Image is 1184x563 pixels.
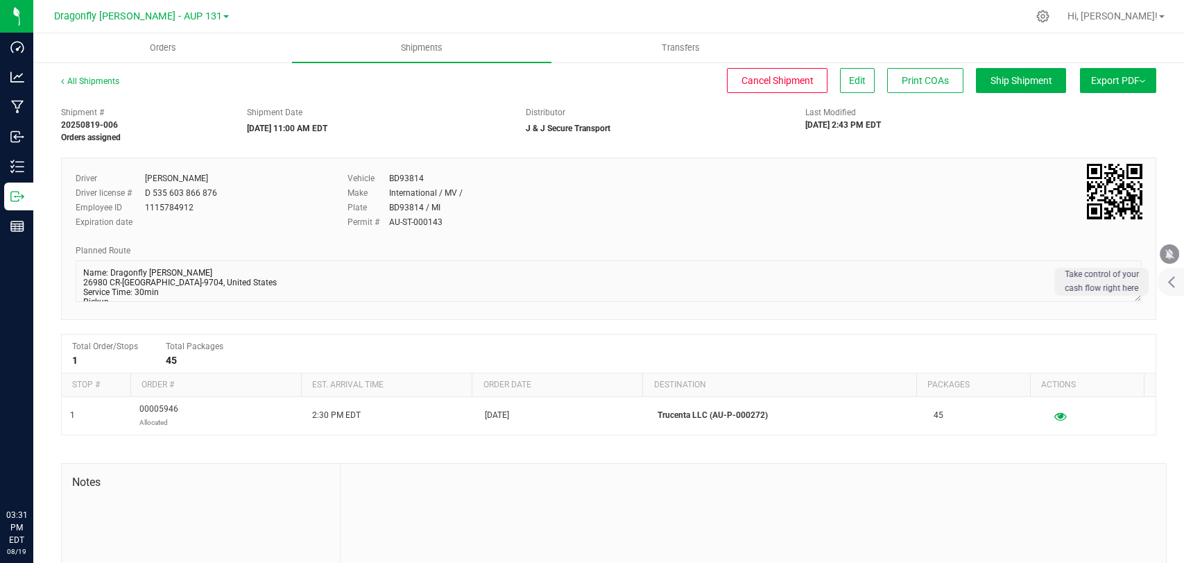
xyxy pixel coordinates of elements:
[247,106,302,119] label: Shipment Date
[139,403,178,429] span: 00005946
[292,33,551,62] a: Shipments
[389,201,440,214] div: BD93814 / MI
[14,452,55,494] iframe: Resource center
[72,342,138,351] span: Total Order/Stops
[145,172,208,185] div: [PERSON_NAME]
[10,100,24,114] inline-svg: Manufacturing
[33,33,292,62] a: Orders
[887,68,963,93] button: Print COAs
[166,355,177,366] strong: 45
[10,160,24,174] inline-svg: Inventory
[1080,68,1156,93] button: Export PDF
[76,246,130,255] span: Planned Route
[389,216,443,228] div: AU-ST-000143
[72,474,329,491] span: Notes
[76,172,145,185] label: Driver
[76,187,145,199] label: Driver license #
[642,373,916,397] th: Destination
[727,68,827,93] button: Cancel Shipment
[61,76,119,86] a: All Shipments
[10,190,24,203] inline-svg: Outbound
[76,216,145,228] label: Expiration date
[990,75,1052,86] span: Ship Shipment
[348,187,389,199] label: Make
[131,42,195,54] span: Orders
[139,416,178,429] p: Allocated
[916,373,1030,397] th: Packages
[1087,164,1142,219] qrcode: 20250819-006
[6,509,27,546] p: 03:31 PM EDT
[10,40,24,54] inline-svg: Dashboard
[76,201,145,214] label: Employee ID
[1034,10,1052,23] div: Manage settings
[934,409,943,422] span: 45
[902,75,949,86] span: Print COAs
[61,106,226,119] span: Shipment #
[130,373,301,397] th: Order #
[389,172,424,185] div: BD93814
[389,187,463,199] div: International / MV /
[166,342,223,351] span: Total Packages
[1087,164,1142,219] img: Scan me!
[6,546,27,557] p: 08/19
[643,42,719,54] span: Transfers
[10,70,24,84] inline-svg: Analytics
[145,201,194,214] div: 1115784912
[472,373,642,397] th: Order date
[61,120,118,130] strong: 20250819-006
[62,373,130,397] th: Stop #
[54,10,222,22] span: Dragonfly [PERSON_NAME] - AUP 131
[485,409,509,422] span: [DATE]
[840,68,875,93] button: Edit
[348,216,389,228] label: Permit #
[1030,373,1144,397] th: Actions
[247,124,327,133] strong: [DATE] 11:00 AM EDT
[976,68,1066,93] button: Ship Shipment
[849,75,866,86] span: Edit
[805,120,881,130] strong: [DATE] 2:43 PM EDT
[1067,10,1158,22] span: Hi, [PERSON_NAME]!
[526,124,610,133] strong: J & J Secure Transport
[70,409,75,422] span: 1
[551,33,810,62] a: Transfers
[10,130,24,144] inline-svg: Inbound
[526,106,565,119] label: Distributor
[301,373,472,397] th: Est. arrival time
[10,219,24,233] inline-svg: Reports
[805,106,856,119] label: Last Modified
[145,187,217,199] div: D 535 603 866 876
[72,355,78,366] strong: 1
[658,409,917,422] p: Trucenta LLC (AU-P-000272)
[382,42,461,54] span: Shipments
[312,409,361,422] span: 2:30 PM EDT
[61,133,121,142] strong: Orders assigned
[348,172,389,185] label: Vehicle
[741,75,814,86] span: Cancel Shipment
[348,201,389,214] label: Plate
